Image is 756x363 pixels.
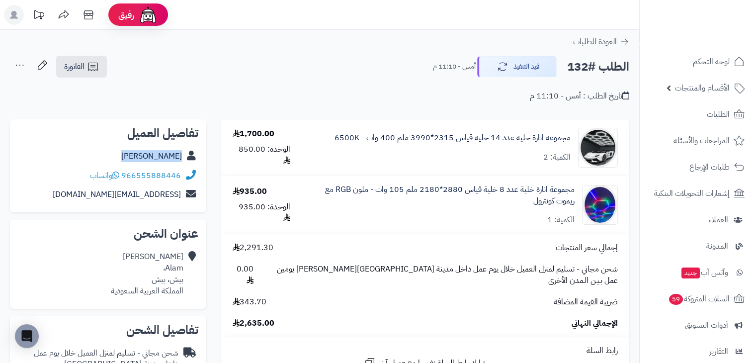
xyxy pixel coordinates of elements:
[646,50,750,74] a: لوحة التحكم
[554,296,618,308] span: ضريبة القيمة المضافة
[573,36,617,48] span: العودة للطلبات
[263,264,618,286] span: شحن مجاني - تسليم لمنزل العميل خلال يوم عمل داخل مدينة [GEOGRAPHIC_DATA][PERSON_NAME] يومين عمل ب...
[138,5,158,25] img: ai-face.png
[646,102,750,126] a: الطلبات
[121,150,182,162] a: [PERSON_NAME]
[669,293,683,305] span: 59
[56,56,107,78] a: الفاتورة
[233,144,290,167] div: الوحدة: 850.00
[680,266,728,279] span: وآتس آب
[233,201,290,224] div: الوحدة: 935.00
[646,313,750,337] a: أدوات التسويق
[433,62,476,72] small: أمس - 11:10 م
[233,296,266,308] span: 343.70
[709,345,728,359] span: التقارير
[233,186,267,197] div: 935.00
[572,318,618,329] span: الإجمالي النهائي
[688,7,747,28] img: logo-2.png
[579,128,617,168] img: 1756582290-14-90x90.png
[654,186,730,200] span: إشعارات التحويلات البنكية
[709,213,728,227] span: العملاء
[118,9,134,21] span: رفيق
[707,107,730,121] span: الطلبات
[675,81,730,95] span: الأقسام والمنتجات
[706,239,728,253] span: المدونة
[477,56,557,77] button: قيد التنفيذ
[543,152,571,163] div: الكمية: 2
[681,268,700,278] span: جديد
[573,36,629,48] a: العودة للطلبات
[26,5,51,27] a: تحديثات المنصة
[668,292,730,306] span: السلات المتروكة
[18,127,198,139] h2: تفاصيل العميل
[567,57,629,77] h2: الطلب #132
[233,128,274,140] div: 1,700.00
[121,170,181,181] a: 966555888446
[646,129,750,153] a: المراجعات والأسئلة
[547,214,575,226] div: الكمية: 1
[233,242,273,254] span: 2,291.30
[673,134,730,148] span: المراجعات والأسئلة
[111,251,183,296] div: [PERSON_NAME] Alam، بيش، بيش المملكة العربية السعودية
[53,188,181,200] a: [EMAIL_ADDRESS][DOMAIN_NAME]
[233,264,253,286] span: 0.00
[90,170,119,181] a: واتساب
[225,345,625,357] div: رابط السلة
[646,181,750,205] a: إشعارات التحويلات البنكية
[64,61,84,73] span: الفاتورة
[313,184,575,207] a: مجموعة انارة خلية عدد 8 خلية قياس 2880*2180 ملم 105 وات - ملون RGB مع ريموت كونترول
[646,234,750,258] a: المدونة
[18,324,198,336] h2: تفاصيل الشحن
[689,160,730,174] span: طلبات الإرجاع
[693,55,730,69] span: لوحة التحكم
[530,91,629,102] div: تاريخ الطلب : أمس - 11:10 م
[233,318,274,329] span: 2,635.00
[15,324,39,348] div: Open Intercom Messenger
[685,318,728,332] span: أدوات التسويق
[18,228,198,240] h2: عنوان الشحن
[646,261,750,284] a: وآتس آبجديد
[646,287,750,311] a: السلات المتروكة59
[556,242,618,254] span: إجمالي سعر المنتجات
[646,155,750,179] a: طلبات الإرجاع
[335,132,571,144] a: مجموعة انارة خلية عدد 14 خلية قياس 2315*3990 ملم 400 وات - 6500K
[646,208,750,232] a: العملاء
[583,185,617,225] img: 1756670102-8-2-rgb-90x90.png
